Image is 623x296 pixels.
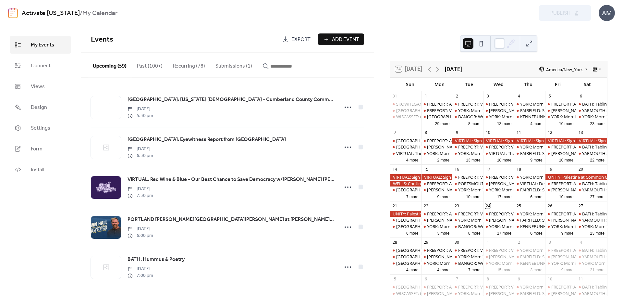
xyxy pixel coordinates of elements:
[547,93,553,99] div: 5
[588,266,607,273] button: 21 more
[421,174,452,180] div: VIRTUAL: Sign the Petition to Kick ICE Out of Pease
[576,150,607,156] div: YARMOUTH: Saturday Weekly Rally - Resist Hate - Support Democracy
[578,203,584,209] div: 27
[128,106,153,112] span: [DATE]
[421,254,452,260] div: WELLS: NO I.C.E in Wells
[10,36,71,54] a: My Events
[528,193,545,199] button: 6 more
[128,255,185,264] a: BATH: Hummus & Poetry
[516,93,522,99] div: 4
[495,120,514,126] button: 13 more
[390,187,421,193] div: PORTLAND: SURJ Greater Portland Gathering (Showing up for Racial Justice)
[489,254,578,260] div: [PERSON_NAME]: NO I.C.E in [PERSON_NAME]
[495,266,514,273] button: 15 more
[454,93,460,99] div: 2
[396,101,508,107] div: SKOWHEGAN: Central [US_STATE] Labor Council Day BBQ
[128,186,153,192] span: [DATE]
[458,101,564,107] div: FREEPORT: VISIBILITY FREEPORT Stand for Democracy!
[128,135,286,144] a: [GEOGRAPHIC_DATA]: Eyewitness Report from [GEOGRAPHIC_DATA]
[434,266,452,273] button: 4 more
[483,254,514,260] div: WELLS: NO I.C.E in Wells
[390,150,421,156] div: VIRTUAL: The Resistance Lab Organizing Training with Pramila Jayapal
[427,217,516,223] div: [PERSON_NAME]: NO I.C.E in [PERSON_NAME]
[520,247,619,253] div: YORK: Morning Resistance at [GEOGRAPHIC_DATA]
[458,144,564,150] div: FREEPORT: VISIBILITY FREEPORT Stand for Democracy!
[458,181,603,187] div: PORTSMOUTH [GEOGRAPHIC_DATA]: ICE Out of [PERSON_NAME], Visibility
[483,211,514,217] div: FREEPORT: Visibility Brigade Standout
[545,217,576,223] div: WELLS: NO I.C.E in Wells
[433,120,452,126] button: 29 more
[91,32,113,47] span: Events
[128,216,335,224] span: PORTLAND [PERSON_NAME][GEOGRAPHIC_DATA][PERSON_NAME] at [PERSON_NAME][GEOGRAPHIC_DATA]
[466,266,483,273] button: 7 more
[547,130,553,135] div: 12
[31,166,44,174] span: Install
[514,254,545,260] div: FAIRFIELD: Stop The Coup
[390,138,421,144] div: BELFAST: Support Palestine Weekly Standout
[396,138,509,144] div: [GEOGRAPHIC_DATA]: Support Palestine Weekly Standout
[578,240,584,245] div: 4
[404,230,421,236] button: 6 more
[463,193,483,199] button: 10 more
[514,114,545,120] div: KENNEBUNK: Stand Out
[427,211,548,217] div: FREEPORT: AM and PM Visibility Bridge Brigade. Click for times!
[452,187,483,193] div: YORK: Morning Resistance at Town Center
[483,187,514,193] div: YORK: Morning Resistance at Town Center
[392,203,398,209] div: 21
[520,114,568,120] div: KENNEBUNK: Stand Out
[576,254,607,260] div: YARMOUTH: Saturday Weekly Rally - Resist Hate - Support Democracy
[458,108,557,113] div: YORK: Morning Resistance at [GEOGRAPHIC_DATA]
[427,254,516,260] div: [PERSON_NAME]: NO I.C.E in [PERSON_NAME]
[421,260,452,266] div: YORK: Morning Resistance at Town Center
[463,157,483,163] button: 13 more
[489,150,622,156] div: VIRTUAL: The Shape of Solidarity - Listening To [GEOGRAPHIC_DATA]
[520,108,571,113] div: FAIRFIELD: Stop The Coup
[466,120,483,126] button: 8 more
[454,240,460,245] div: 30
[31,124,50,132] span: Settings
[277,33,315,45] a: Export
[576,138,607,144] div: VIRTUAL: Sign the Petition to Kick ICE Out of Pease
[452,150,483,156] div: YORK: Morning Resistance at Town Center
[576,181,607,187] div: BATH: Tabling at the Bath Farmers Market
[404,157,421,163] button: 4 more
[404,193,421,199] button: 7 more
[392,240,398,245] div: 28
[454,130,460,135] div: 9
[132,53,168,77] button: Past (100+)
[545,224,576,229] div: YORK: Morning Resistance at Town Center
[88,53,132,77] button: Upcoming (59)
[528,157,545,163] button: 9 more
[421,181,452,187] div: FREEPORT: AM and PM Visibility Bridge Brigade. Click for times!
[588,157,607,163] button: 22 more
[31,62,51,70] span: Connect
[452,114,483,120] div: BANGOR: Weekly peaceful protest
[489,181,578,187] div: [PERSON_NAME]: NO I.C.E in [PERSON_NAME]
[8,8,18,18] img: logo
[396,224,537,229] div: [GEOGRAPHIC_DATA]: Sun Day: A Day of Action Celebrating Clean Energy
[434,230,452,236] button: 3 more
[576,144,607,150] div: BATH: Tabling at the Bath Farmers Market
[10,140,71,158] a: Form
[545,187,576,193] div: WELLS: NO I.C.E in Wells
[168,53,210,77] button: Recurring (78)
[421,138,452,144] div: FREEPORT: AM and PM Visibility Bridge Brigade. Click for times!
[396,144,535,150] div: [GEOGRAPHIC_DATA]: [PERSON_NAME][GEOGRAPHIC_DATA] Porchfest
[576,247,607,253] div: BATH: Tabling at the Bath Farmers Market
[31,104,47,111] span: Design
[485,93,491,99] div: 3
[452,138,483,144] div: VIRTUAL: Sign the Petition to Kick ICE Out of Pease
[485,130,491,135] div: 10
[396,108,509,113] div: [GEOGRAPHIC_DATA]: Support Palestine Weekly Standout
[427,181,548,187] div: FREEPORT: AM and PM Visibility Bridge Brigade. Click for times!
[520,211,619,217] div: YORK: Morning Resistance at [GEOGRAPHIC_DATA]
[516,130,522,135] div: 11
[427,187,516,193] div: [PERSON_NAME]: NO I.C.E in [PERSON_NAME]
[516,240,522,245] div: 2
[588,230,607,236] button: 23 more
[514,247,545,253] div: YORK: Morning Resistance at Town Center
[452,174,483,180] div: FREEPORT: VISIBILITY FREEPORT Stand for Democracy!
[578,130,584,135] div: 13
[576,217,607,223] div: YARMOUTH: Saturday Weekly Rally - Resist Hate - Support Democracy
[390,114,421,120] div: WISCASSET: Community Stand Up - Being a Good Human Matters!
